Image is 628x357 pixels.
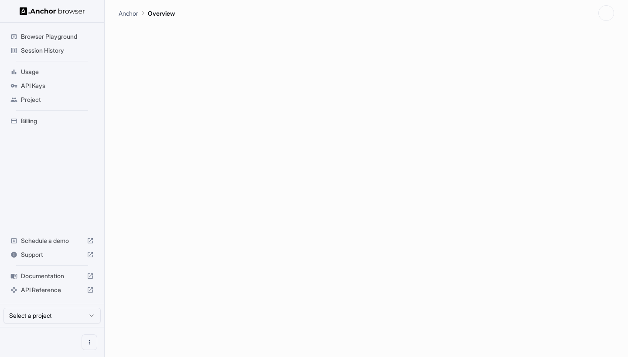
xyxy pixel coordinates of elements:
[119,9,138,18] p: Anchor
[21,236,83,245] span: Schedule a demo
[21,272,83,280] span: Documentation
[7,248,97,262] div: Support
[21,67,94,76] span: Usage
[20,7,85,15] img: Anchor Logo
[7,269,97,283] div: Documentation
[7,234,97,248] div: Schedule a demo
[7,79,97,93] div: API Keys
[21,286,83,294] span: API Reference
[7,114,97,128] div: Billing
[7,44,97,57] div: Session History
[21,32,94,41] span: Browser Playground
[7,283,97,297] div: API Reference
[21,250,83,259] span: Support
[119,8,175,18] nav: breadcrumb
[21,46,94,55] span: Session History
[21,81,94,90] span: API Keys
[148,9,175,18] p: Overview
[7,65,97,79] div: Usage
[82,334,97,350] button: Open menu
[21,95,94,104] span: Project
[7,93,97,107] div: Project
[7,30,97,44] div: Browser Playground
[21,117,94,125] span: Billing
